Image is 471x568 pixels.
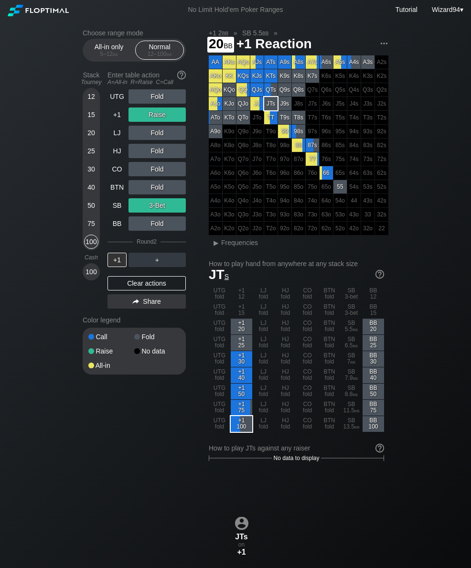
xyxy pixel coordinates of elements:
div: KQs [236,69,250,83]
div: No Limit Hold’em Poker Ranges [173,6,297,16]
div: All-in [88,362,134,369]
div: 100% fold in prior round [333,83,347,96]
div: 99 [278,125,291,138]
div: +1 12 [231,286,252,302]
span: bb [113,51,118,57]
div: QJs [250,83,264,96]
div: K9s [278,69,291,83]
div: 100% fold in prior round [250,222,264,235]
div: Raise [88,348,134,354]
div: AQo [209,83,222,96]
img: help.32db89a4.svg [375,269,385,279]
div: A7s [306,55,319,69]
div: 100% fold in prior round [223,194,236,207]
div: 100% fold in prior round [320,208,333,221]
div: 100% fold in prior round [347,152,361,166]
div: 100% fold in prior round [278,180,291,193]
div: 100% fold in prior round [361,83,375,96]
div: 100% fold in prior round [361,222,375,235]
div: BTN fold [319,335,340,351]
div: TT [264,111,278,124]
span: bb [262,29,268,37]
div: 100% fold in prior round [320,83,333,96]
div: 98s [292,125,305,138]
div: 100% fold in prior round [375,83,388,96]
div: 100% fold in prior round [347,222,361,235]
div: 100% fold in prior round [236,180,250,193]
div: 100% fold in prior round [264,222,278,235]
div: 100% fold in prior round [333,166,347,180]
div: 100% fold in prior round [306,194,319,207]
div: 100% fold in prior round [375,55,388,69]
div: +1 40 [231,367,252,383]
div: QJo [236,97,250,110]
span: +1 Reaction [235,37,313,53]
div: BB 12 [363,286,384,302]
div: 100% fold in prior round [209,222,222,235]
div: AJo [209,97,222,110]
div: Color legend [83,312,186,328]
div: 100% fold in prior round [264,125,278,138]
div: 30 [84,162,98,176]
div: SB 7 [341,351,362,367]
div: 100% fold in prior round [306,180,319,193]
div: BTN fold [319,286,340,302]
div: 100% fold in prior round [278,208,291,221]
div: 100% fold in prior round [250,194,264,207]
div: BTN fold [319,319,340,334]
div: 100% fold in prior round [264,194,278,207]
div: QQ [236,83,250,96]
div: 100% fold in prior round [320,111,333,124]
div: 100% fold in prior round [223,222,236,235]
div: BTN fold [319,351,340,367]
div: 87s [306,139,319,152]
div: 100% fold in prior round [236,194,250,207]
h2: Choose range mode [83,29,186,37]
div: CO [107,162,127,176]
img: help.32db89a4.svg [375,443,385,453]
div: 100% fold in prior round [333,97,347,110]
div: T9s [278,111,291,124]
div: KTs [264,69,278,83]
div: HJ fold [275,319,296,334]
span: Wizard94 [432,6,460,13]
div: All-in only [87,41,131,59]
div: A5s [333,55,347,69]
div: 100% fold in prior round [320,139,333,152]
div: JJ [250,97,264,110]
img: icon-avatar.b40e07d9.svg [235,516,248,530]
div: 100% fold in prior round [320,97,333,110]
div: HJ fold [275,384,296,399]
div: 100% fold in prior round [292,194,305,207]
div: 100% fold in prior round [292,152,305,166]
div: AKs [223,55,236,69]
div: CO fold [297,319,318,334]
div: 100% fold in prior round [250,111,264,124]
div: 100% fold in prior round [375,222,388,235]
div: 50 [84,198,98,213]
div: No data [134,348,180,354]
div: 100% fold in prior round [223,180,236,193]
span: bb [167,51,172,57]
div: KTo [223,111,236,124]
div: 100% fold in prior round [264,208,278,221]
div: 100% fold in prior round [306,111,319,124]
div: 100% fold in prior round [333,69,347,83]
div: HJ fold [275,286,296,302]
div: BB 25 [363,335,384,351]
div: 100% fold in prior round [375,180,388,193]
div: 100% fold in prior round [361,69,375,83]
div: 100% fold in prior round [236,222,250,235]
div: Stack [79,67,104,89]
div: 100% fold in prior round [209,208,222,221]
div: BB 20 [363,319,384,334]
div: 100% fold in prior round [375,208,388,221]
div: 100% fold in prior round [375,97,388,110]
span: bb [353,326,358,332]
div: Enter table action [107,67,186,89]
div: KJo [223,97,236,110]
div: SB 3-bet [341,302,362,318]
div: 100% fold in prior round [333,152,347,166]
div: BB [107,216,127,231]
div: 100% fold in prior round [306,208,319,221]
